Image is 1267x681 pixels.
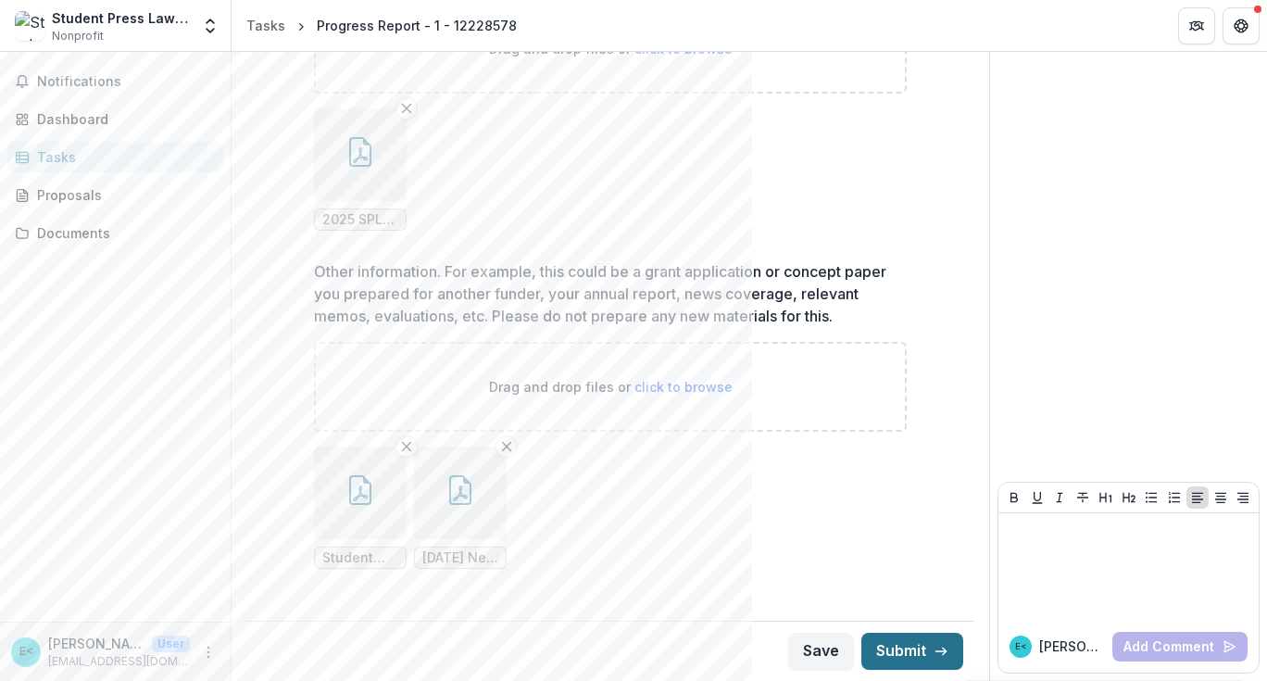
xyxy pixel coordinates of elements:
a: Dashboard [7,104,223,134]
span: [DATE] New Voices Newsletter.pdf [422,550,498,566]
span: click to browse [634,41,733,57]
button: Save [788,633,854,670]
div: Remove FileStudent Press Law Center [DATE]-[DATE] Annual Report.pdf [314,447,407,569]
p: [PERSON_NAME] [1039,637,1105,656]
p: [EMAIL_ADDRESS][DOMAIN_NAME] [48,653,190,670]
button: More [197,641,220,663]
button: Italicize [1048,486,1071,509]
span: Student Press Law Center [DATE]-[DATE] Annual Report.pdf [322,550,398,566]
p: [PERSON_NAME] <[EMAIL_ADDRESS][DOMAIN_NAME]> [48,634,144,653]
button: Notifications [7,67,223,96]
p: Drag and drop files or [489,377,733,397]
div: Proposals [37,185,208,205]
div: Elizabeth Dickson <edickson@splc.org> [1015,642,1027,651]
a: Tasks [239,12,293,39]
button: Align Left [1186,486,1209,509]
div: Tasks [37,147,208,167]
span: Nonprofit [52,28,104,44]
button: Bold [1003,486,1025,509]
button: Partners [1178,7,1215,44]
div: Remove File[DATE] New Voices Newsletter.pdf [414,447,507,569]
span: click to browse [634,379,733,395]
button: Ordered List [1163,486,1185,509]
button: Add Comment [1112,632,1248,662]
a: Proposals [7,180,223,210]
div: Elizabeth Dickson <edickson@splc.org> [19,646,33,658]
a: Documents [7,218,223,248]
span: 2025 SPLC Board of Directors.pdf [322,212,398,228]
div: Progress Report - 1 - 12228578 [317,16,517,35]
button: Heading 1 [1095,486,1117,509]
a: Tasks [7,142,223,172]
button: Remove File [395,435,418,458]
button: Align Right [1232,486,1254,509]
div: Remove File2025 SPLC Board of Directors.pdf [314,108,407,231]
button: Align Center [1210,486,1232,509]
button: Get Help [1223,7,1260,44]
button: Heading 2 [1118,486,1140,509]
button: Underline [1026,486,1048,509]
nav: breadcrumb [239,12,524,39]
button: Open entity switcher [197,7,223,44]
div: Documents [37,223,208,243]
div: Tasks [246,16,285,35]
div: Student Press Law Center [52,8,190,28]
p: User [152,636,190,652]
button: Strike [1072,486,1094,509]
span: Notifications [37,74,216,90]
button: Remove File [496,435,518,458]
div: Dashboard [37,109,208,129]
button: Submit [861,633,963,670]
p: Other information. For example, this could be a grant application or concept paper you prepared f... [314,260,896,327]
button: Bullet List [1140,486,1162,509]
button: Remove File [395,97,418,120]
img: Student Press Law Center [15,11,44,41]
